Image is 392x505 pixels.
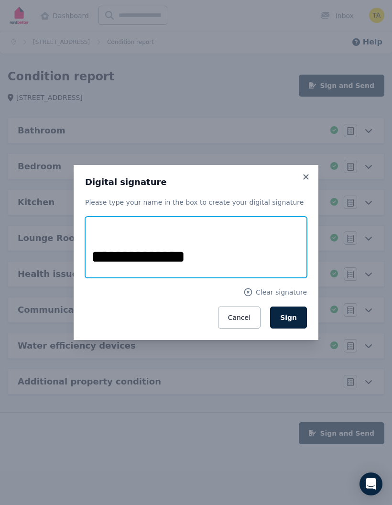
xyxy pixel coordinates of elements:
[359,472,382,495] div: Open Intercom Messenger
[256,287,307,297] span: Clear signature
[270,307,307,329] button: Sign
[218,307,261,329] button: Cancel
[85,176,307,188] h3: Digital signature
[85,198,307,207] p: Please type your name in the box to create your digital signature
[280,314,297,321] span: Sign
